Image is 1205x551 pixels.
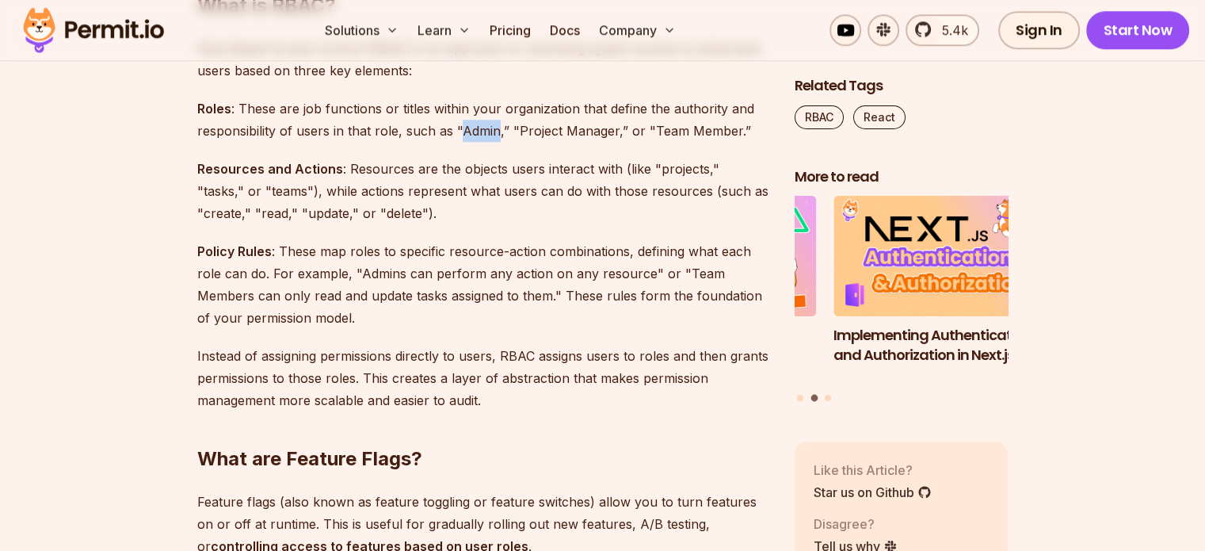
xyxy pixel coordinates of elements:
[411,14,477,46] button: Learn
[795,76,1009,96] h2: Related Tags
[1086,11,1190,49] a: Start Now
[197,101,231,117] strong: Roles
[197,98,769,142] p: : These are job functions or titles within your organization that define the authority and respon...
[833,197,1047,385] li: 2 of 3
[853,105,906,129] a: React
[795,105,844,129] a: RBAC
[906,14,979,46] a: 5.4k
[197,240,769,329] p: : These map roles to specific resource-action combinations, defining what each role can do. For e...
[814,461,932,480] p: Like this Article?
[814,483,932,502] a: Star us on Github
[795,167,1009,187] h2: More to read
[483,14,537,46] a: Pricing
[833,197,1047,317] img: Implementing Authentication and Authorization in Next.js
[998,11,1080,49] a: Sign In
[16,3,171,57] img: Permit logo
[593,14,682,46] button: Company
[810,395,818,402] button: Go to slide 2
[543,14,586,46] a: Docs
[603,326,817,365] h3: Implementing Multi-Tenant RBAC in Nuxt.js
[932,21,968,40] span: 5.4k
[603,197,817,385] li: 1 of 3
[797,395,803,401] button: Go to slide 1
[814,515,898,534] p: Disagree?
[825,395,831,401] button: Go to slide 3
[197,243,272,259] strong: Policy Rules
[197,345,769,411] p: Instead of assigning permissions directly to users, RBAC assigns users to roles and then grants p...
[833,197,1047,385] a: Implementing Authentication and Authorization in Next.jsImplementing Authentication and Authoriza...
[318,14,405,46] button: Solutions
[197,158,769,224] p: : Resources are the objects users interact with (like "projects," "tasks," or "teams"), while act...
[795,197,1009,404] div: Posts
[197,161,343,177] strong: Resources and Actions
[833,326,1047,365] h3: Implementing Authentication and Authorization in Next.js
[197,383,769,472] h2: What are Feature Flags?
